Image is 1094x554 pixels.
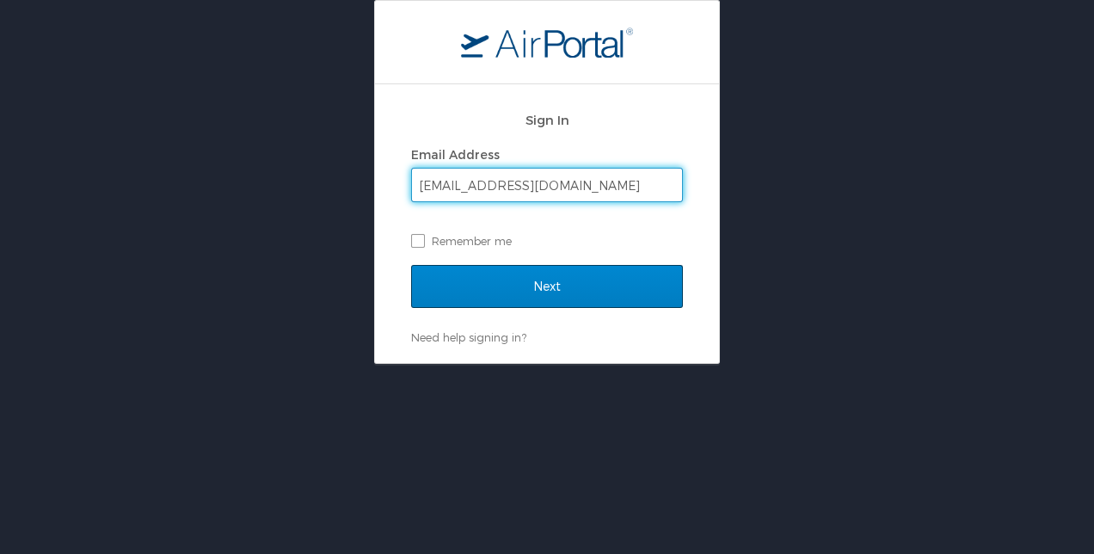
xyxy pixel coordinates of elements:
img: logo [461,27,633,58]
h2: Sign In [411,110,683,130]
label: Remember me [411,228,683,254]
a: Need help signing in? [411,330,526,344]
input: Next [411,265,683,308]
label: Email Address [411,147,500,162]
